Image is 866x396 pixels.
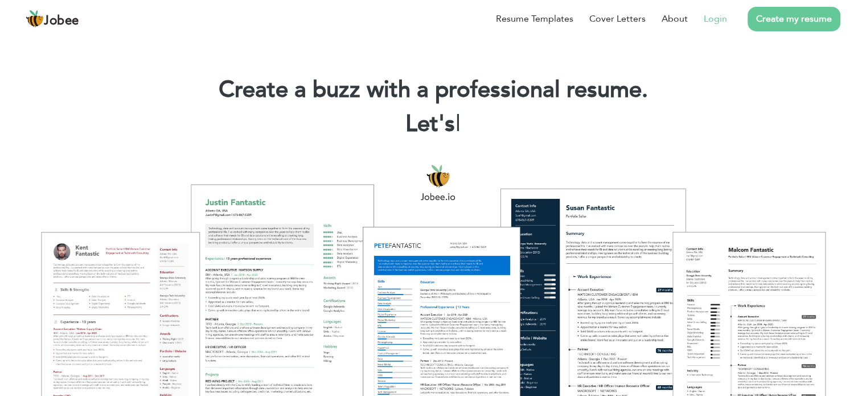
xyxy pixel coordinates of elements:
[589,12,646,26] a: Cover Letters
[455,108,461,140] span: |
[496,12,573,26] a: Resume Templates
[26,10,44,28] img: jobee.io
[748,7,840,31] a: Create my resume
[17,109,849,139] h2: Let's
[44,15,79,27] span: Jobee
[704,12,727,26] a: Login
[26,10,79,28] a: Jobee
[662,12,688,26] a: About
[17,75,849,105] h1: Create a buzz with a professional resume.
